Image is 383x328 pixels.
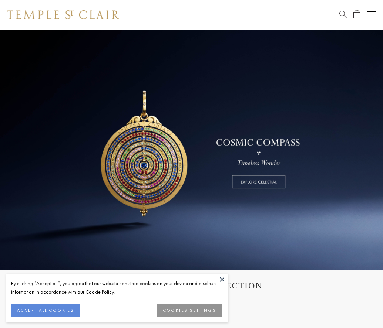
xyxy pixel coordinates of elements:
button: COOKIES SETTINGS [157,304,222,317]
img: Temple St. Clair [7,10,119,19]
div: By clicking “Accept all”, you agree that our website can store cookies on your device and disclos... [11,279,222,296]
a: Search [339,10,347,19]
a: Open Shopping Bag [353,10,360,19]
button: Open navigation [367,10,376,19]
button: ACCEPT ALL COOKIES [11,304,80,317]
